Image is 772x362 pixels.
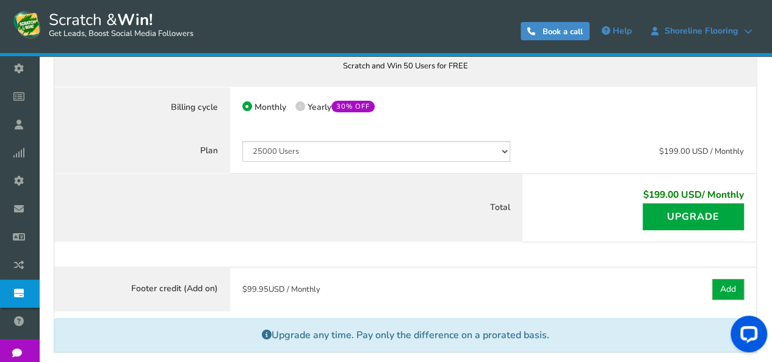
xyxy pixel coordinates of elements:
[54,129,230,174] label: Plan
[643,188,744,201] b: $199.00 USD
[254,101,286,113] span: Monthly
[343,60,468,71] b: Scratch and Win 50 Users for FREE
[117,9,153,31] strong: Win!
[43,9,193,40] span: Scratch &
[721,311,772,362] iframe: LiveChat chat widget
[247,284,269,295] span: 99.95
[521,22,590,40] a: Book a call
[712,279,744,300] a: Add
[242,284,320,295] span: $ USD / Monthly
[643,203,744,230] button: Upgrade
[658,26,744,36] span: Shoreline Flooring
[54,87,230,129] label: Billing cycle
[613,25,632,37] span: Help
[49,29,193,39] small: Get Leads, Boost Social Media Followers
[12,9,193,40] a: Scratch &Win! Get Leads, Boost Social Media Followers
[54,174,522,242] label: Total
[54,267,230,312] label: Footer credit (Add on)
[331,101,375,112] mark: 30% OFF
[702,188,744,201] span: / Monthly
[543,26,583,37] span: Book a call
[12,9,43,40] img: Scratch and Win
[659,146,744,157] span: $199.00 USD / Monthly
[308,101,375,113] span: Yearly
[596,21,638,41] a: Help
[54,318,756,352] p: Upgrade any time. Pay only the difference on a prorated basis.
